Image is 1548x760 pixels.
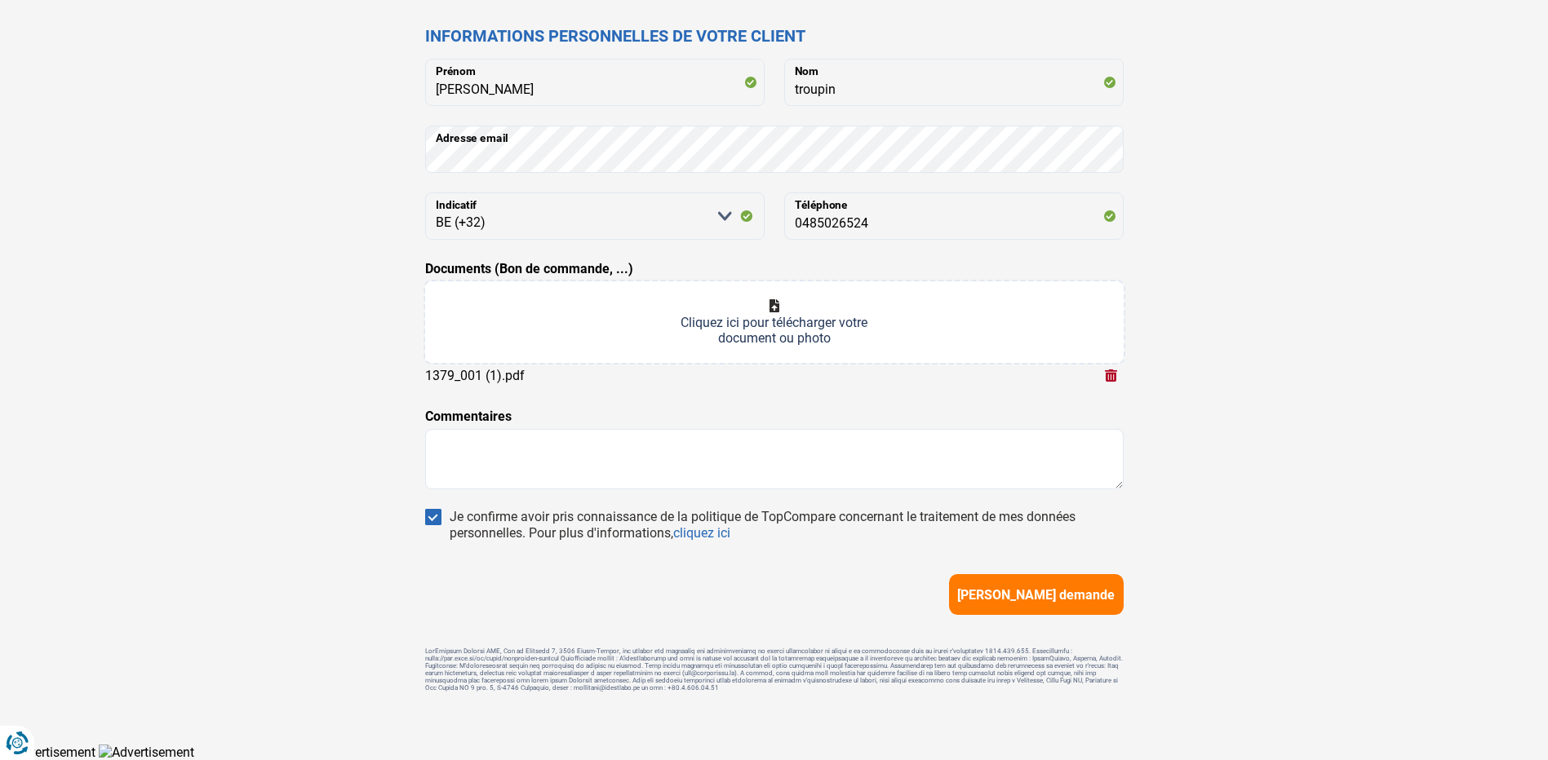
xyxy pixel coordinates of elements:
input: 401020304 [784,192,1124,240]
span: [PERSON_NAME] demande [957,587,1115,603]
button: [PERSON_NAME] demande [949,574,1124,615]
label: Commentaires [425,407,512,426]
img: Advertisement [99,745,194,760]
h2: Informations personnelles de votre client [425,26,1124,46]
div: Je confirme avoir pris connaissance de la politique de TopCompare concernant le traitement de mes... [450,509,1124,541]
a: cliquez ici [673,525,730,541]
div: 1379_001 (1).pdf [425,368,525,383]
label: Documents (Bon de commande, ...) [425,259,633,279]
footer: LorEmipsum Dolorsi AME, Con ad Elitsedd 7, 3506 Eiusm-Tempor, inc utlabor etd magnaaliq eni admin... [425,647,1124,692]
select: Indicatif [425,192,765,240]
